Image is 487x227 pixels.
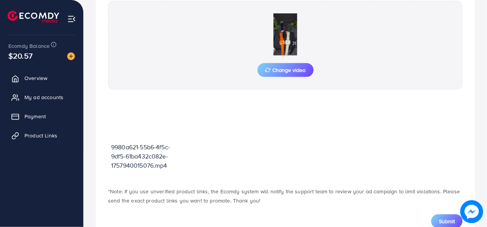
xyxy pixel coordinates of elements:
span: My ad accounts [24,93,63,101]
span: Change video [265,67,306,73]
img: image [460,200,483,223]
a: Overview [6,70,78,86]
img: Preview Image [247,13,324,56]
p: 9980a621-55b6-4f5c-9df5-61ba432c082e-1757940015076.mp4 [111,142,184,170]
span: Payment [24,113,46,120]
a: My ad accounts [6,90,78,105]
a: Product Links [6,128,78,143]
span: Ecomdy Balance [8,42,50,50]
span: Submit [439,217,455,225]
img: logo [8,11,59,23]
span: $20.57 [8,50,32,61]
span: Product Links [24,132,57,139]
button: Change video [257,63,314,77]
p: *Note: If you use unverified product links, the Ecomdy system will notify the support team to rev... [108,187,463,205]
img: menu [67,15,76,23]
span: Overview [24,74,47,82]
a: Payment [6,109,78,124]
img: image [67,52,75,60]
